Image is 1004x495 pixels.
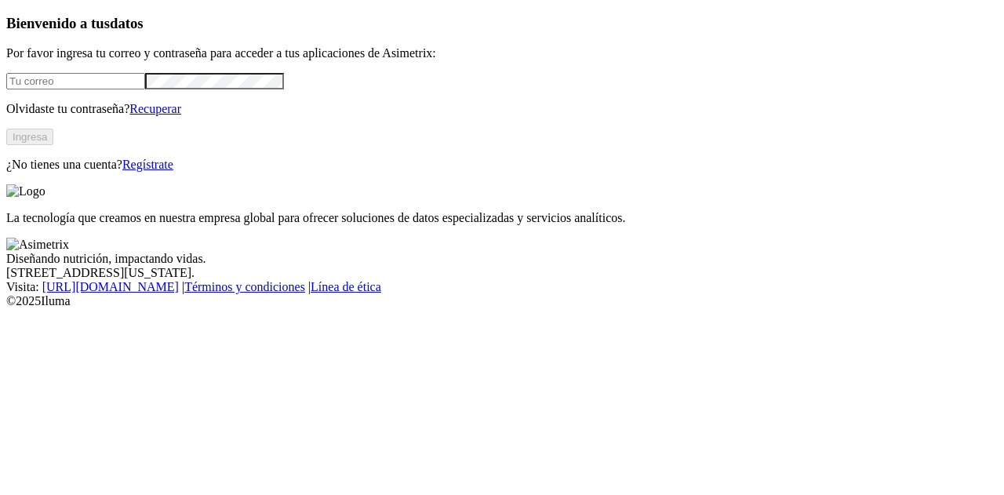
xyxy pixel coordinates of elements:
[6,184,45,198] img: Logo
[6,252,998,266] div: Diseñando nutrición, impactando vidas.
[110,15,144,31] span: datos
[129,102,181,115] a: Recuperar
[42,280,179,293] a: [URL][DOMAIN_NAME]
[6,211,998,225] p: La tecnología que creamos en nuestra empresa global para ofrecer soluciones de datos especializad...
[6,280,998,294] div: Visita : | |
[6,294,998,308] div: © 2025 Iluma
[6,73,145,89] input: Tu correo
[184,280,305,293] a: Términos y condiciones
[122,158,173,171] a: Regístrate
[6,46,998,60] p: Por favor ingresa tu correo y contraseña para acceder a tus aplicaciones de Asimetrix:
[6,15,998,32] h3: Bienvenido a tus
[6,158,998,172] p: ¿No tienes una cuenta?
[311,280,381,293] a: Línea de ética
[6,129,53,145] button: Ingresa
[6,238,69,252] img: Asimetrix
[6,102,998,116] p: Olvidaste tu contraseña?
[6,266,998,280] div: [STREET_ADDRESS][US_STATE].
